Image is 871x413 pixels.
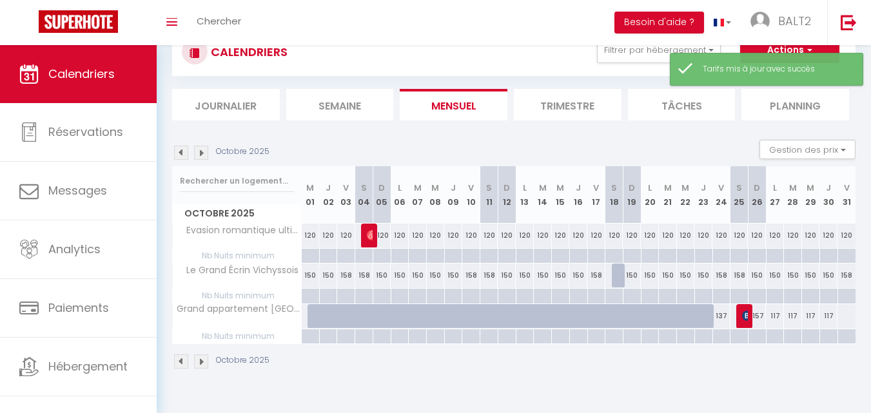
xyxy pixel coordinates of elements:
[378,182,385,194] abbr: D
[398,182,402,194] abbr: L
[778,13,811,29] span: BALT2
[48,66,115,82] span: Calendriers
[748,264,766,287] div: 150
[10,5,49,44] button: Ouvrir le widget de chat LiveChat
[302,224,320,247] div: 120
[319,264,337,287] div: 150
[730,264,749,287] div: 158
[373,166,391,224] th: 05
[175,224,304,238] span: Evasion romantique ultime
[741,89,849,120] li: Planning
[605,224,623,247] div: 120
[173,289,301,303] span: Nb Nuits minimum
[414,182,422,194] abbr: M
[498,224,516,247] div: 120
[486,182,492,194] abbr: S
[807,182,814,194] abbr: M
[175,304,304,314] span: Grand appartement [GEOGRAPHIC_DATA] équipé tout confort
[569,264,587,287] div: 150
[409,166,427,224] th: 07
[468,182,474,194] abbr: V
[784,166,802,224] th: 28
[587,166,605,224] th: 17
[480,264,498,287] div: 158
[819,166,837,224] th: 30
[173,204,301,223] span: Octobre 2025
[523,182,527,194] abbr: L
[742,303,748,328] span: [PERSON_NAME]
[701,182,706,194] abbr: J
[641,264,659,287] div: 150
[819,304,837,328] div: 117
[326,182,331,194] abbr: J
[480,166,498,224] th: 11
[431,182,439,194] abbr: M
[784,264,802,287] div: 150
[534,264,552,287] div: 150
[593,182,599,194] abbr: V
[784,304,802,328] div: 117
[534,166,552,224] th: 14
[611,182,617,194] abbr: S
[841,14,857,30] img: logout
[659,166,677,224] th: 21
[48,358,128,374] span: Hébergement
[173,249,301,263] span: Nb Nuits minimum
[569,166,587,224] th: 16
[628,89,736,120] li: Tâches
[552,264,570,287] div: 150
[286,89,394,120] li: Semaine
[730,224,749,247] div: 120
[740,37,839,63] button: Actions
[48,241,101,257] span: Analytics
[556,182,564,194] abbr: M
[552,224,570,247] div: 120
[718,182,724,194] abbr: V
[641,224,659,247] div: 120
[409,264,427,287] div: 150
[306,182,314,194] abbr: M
[576,182,581,194] abbr: J
[175,264,302,278] span: Le Grand Écrin Vichyssois
[498,264,516,287] div: 150
[694,264,712,287] div: 150
[694,224,712,247] div: 120
[826,182,831,194] abbr: J
[641,166,659,224] th: 20
[319,224,337,247] div: 120
[677,264,695,287] div: 150
[427,264,445,287] div: 150
[587,224,605,247] div: 120
[444,166,462,224] th: 09
[39,10,118,33] img: Super Booking
[216,146,269,158] p: Octobre 2025
[197,14,241,28] span: Chercher
[766,166,784,224] th: 27
[552,166,570,224] th: 15
[373,224,391,247] div: 120
[48,124,123,140] span: Réservations
[712,304,730,328] div: 137
[504,182,510,194] abbr: D
[766,304,784,328] div: 117
[427,166,445,224] th: 08
[391,224,409,247] div: 120
[514,89,621,120] li: Trimestre
[837,264,856,287] div: 158
[789,182,797,194] abbr: M
[730,166,749,224] th: 25
[172,89,280,120] li: Journalier
[802,264,820,287] div: 150
[597,37,721,63] button: Filtrer par hébergement
[648,182,652,194] abbr: L
[629,182,635,194] abbr: D
[614,12,704,34] button: Besoin d'aide ?
[462,224,480,247] div: 120
[837,166,856,224] th: 31
[677,224,695,247] div: 120
[605,166,623,224] th: 18
[355,264,373,287] div: 158
[516,264,534,287] div: 150
[480,224,498,247] div: 120
[681,182,689,194] abbr: M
